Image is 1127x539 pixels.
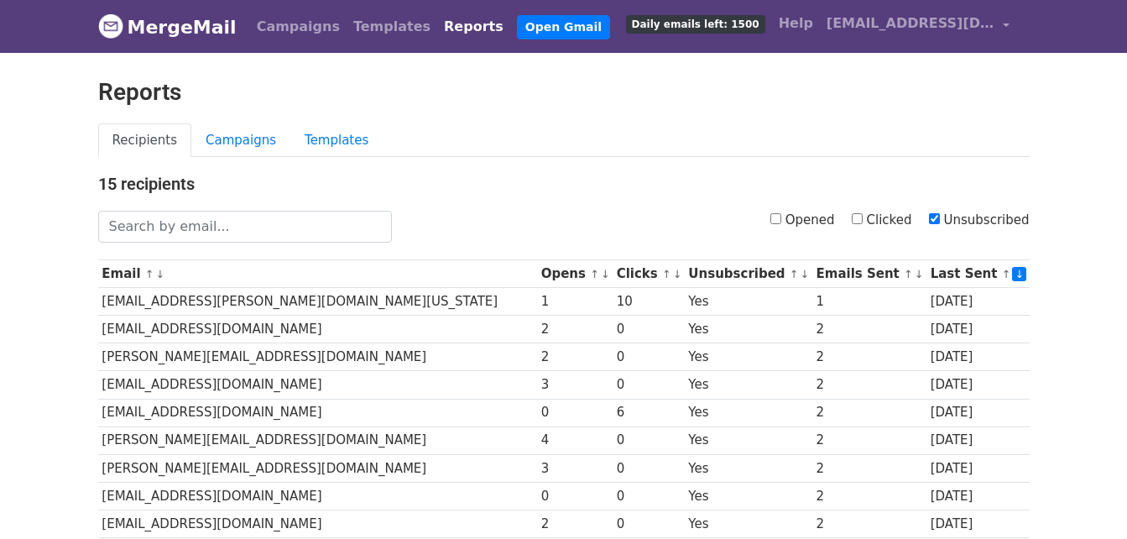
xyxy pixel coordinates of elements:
td: Yes [685,316,812,343]
span: Daily emails left: 1500 [626,15,765,34]
a: Templates [347,10,437,44]
a: Campaigns [191,123,290,158]
td: [DATE] [926,343,1030,371]
a: ↑ [1002,268,1011,280]
input: Search by email... [98,211,392,243]
td: 0 [613,510,685,537]
th: Last Sent [926,260,1030,288]
td: 2 [812,371,926,399]
a: ↓ [915,268,924,280]
td: [PERSON_NAME][EMAIL_ADDRESS][DOMAIN_NAME] [98,343,537,371]
a: ↓ [1012,267,1026,281]
input: Unsubscribed [929,213,940,224]
td: [DATE] [926,482,1030,510]
td: 3 [537,371,613,399]
input: Opened [770,213,781,224]
a: Templates [290,123,383,158]
td: 0 [613,454,685,482]
td: 2 [812,454,926,482]
a: [EMAIL_ADDRESS][DOMAIN_NAME] [820,7,1016,46]
td: Yes [685,288,812,316]
a: ↓ [156,268,165,280]
a: MergeMail [98,9,237,44]
label: Clicked [852,211,912,230]
label: Opened [770,211,835,230]
a: Recipients [98,123,192,158]
td: [PERSON_NAME][EMAIL_ADDRESS][DOMAIN_NAME] [98,426,537,454]
td: [EMAIL_ADDRESS][DOMAIN_NAME] [98,316,537,343]
span: [EMAIL_ADDRESS][DOMAIN_NAME] [827,13,994,34]
td: Yes [685,343,812,371]
td: Yes [685,510,812,537]
a: Reports [437,10,510,44]
a: ↓ [673,268,682,280]
td: 2 [812,426,926,454]
td: Yes [685,371,812,399]
input: Clicked [852,213,863,224]
a: Help [772,7,820,40]
td: 4 [537,426,613,454]
td: 2 [812,399,926,426]
td: [EMAIL_ADDRESS][DOMAIN_NAME] [98,371,537,399]
img: MergeMail logo [98,13,123,39]
th: Opens [537,260,613,288]
td: [DATE] [926,426,1030,454]
td: 6 [613,399,685,426]
td: 0 [613,316,685,343]
td: 0 [613,482,685,510]
label: Unsubscribed [929,211,1030,230]
td: 0 [613,371,685,399]
th: Clicks [613,260,685,288]
td: 2 [812,510,926,537]
td: [DATE] [926,454,1030,482]
td: 2 [812,316,926,343]
td: 0 [537,399,613,426]
a: ↓ [601,268,610,280]
th: Emails Sent [812,260,926,288]
td: [DATE] [926,510,1030,537]
td: [DATE] [926,399,1030,426]
td: 2 [537,316,613,343]
td: 10 [613,288,685,316]
td: [EMAIL_ADDRESS][DOMAIN_NAME] [98,510,537,537]
a: ↑ [904,268,913,280]
h4: 15 recipients [98,174,1030,194]
td: [DATE] [926,288,1030,316]
td: [EMAIL_ADDRESS][PERSON_NAME][DOMAIN_NAME][US_STATE] [98,288,537,316]
th: Email [98,260,537,288]
td: [DATE] [926,371,1030,399]
td: 0 [537,482,613,510]
td: 1 [812,288,926,316]
td: [PERSON_NAME][EMAIL_ADDRESS][DOMAIN_NAME] [98,454,537,482]
td: 1 [537,288,613,316]
a: ↑ [662,268,671,280]
a: ↑ [590,268,599,280]
td: 3 [537,454,613,482]
a: ↓ [801,268,810,280]
td: 2 [812,482,926,510]
td: Yes [685,399,812,426]
td: 0 [613,343,685,371]
th: Unsubscribed [685,260,812,288]
h2: Reports [98,78,1030,107]
td: 2 [812,343,926,371]
a: ↑ [790,268,799,280]
td: 0 [613,426,685,454]
a: Open Gmail [517,15,610,39]
td: [EMAIL_ADDRESS][DOMAIN_NAME] [98,399,537,426]
a: ↑ [145,268,154,280]
td: [EMAIL_ADDRESS][DOMAIN_NAME] [98,482,537,510]
td: 2 [537,343,613,371]
td: Yes [685,482,812,510]
td: Yes [685,454,812,482]
td: 2 [537,510,613,537]
td: Yes [685,426,812,454]
a: Campaigns [250,10,347,44]
a: Daily emails left: 1500 [619,7,772,40]
td: [DATE] [926,316,1030,343]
